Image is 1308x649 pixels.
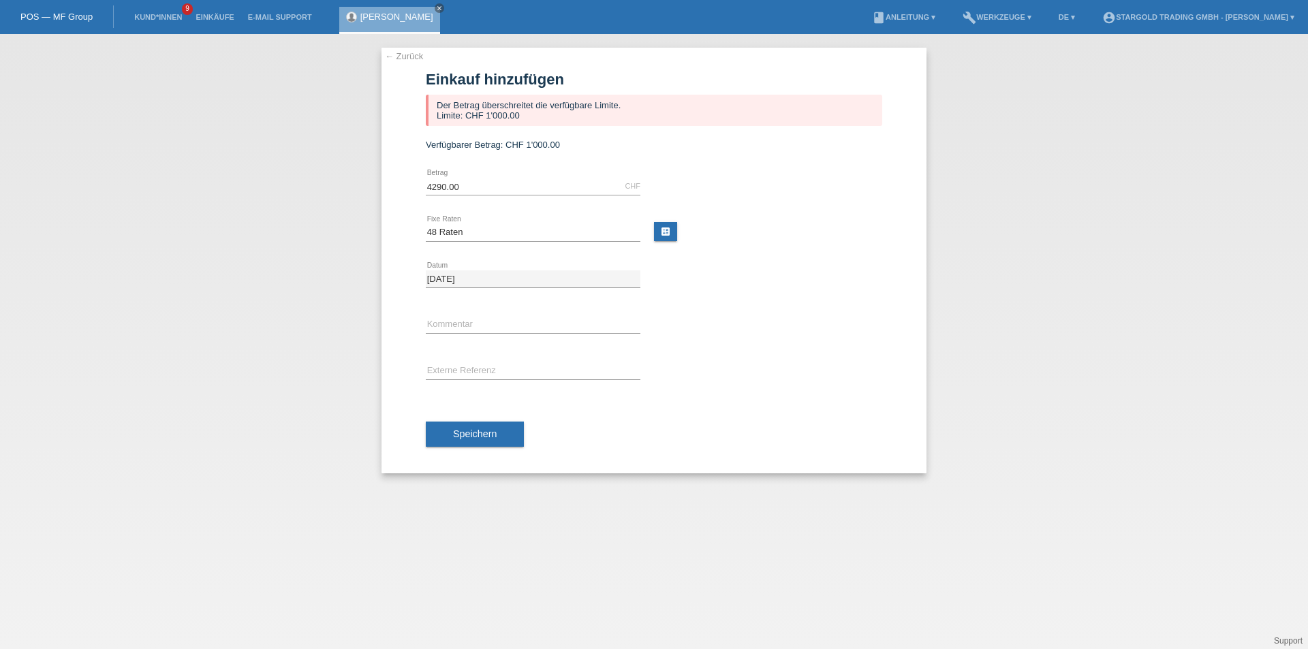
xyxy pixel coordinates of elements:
a: E-Mail Support [241,13,319,21]
span: 9 [182,3,193,15]
i: book [872,11,886,25]
span: CHF 1'000.00 [505,140,560,150]
div: CHF [625,182,640,190]
a: bookAnleitung ▾ [865,13,942,21]
a: POS — MF Group [20,12,93,22]
a: buildWerkzeuge ▾ [956,13,1038,21]
span: Speichern [453,428,497,439]
i: account_circle [1102,11,1116,25]
i: build [963,11,976,25]
a: DE ▾ [1052,13,1082,21]
div: Der Betrag überschreitet die verfügbare Limite. Limite: CHF 1'000.00 [426,95,882,126]
a: close [435,3,444,13]
a: Support [1274,636,1303,646]
span: Verfügbarer Betrag: [426,140,503,150]
a: Kund*innen [127,13,189,21]
i: calculate [660,226,671,237]
a: Einkäufe [189,13,240,21]
a: ← Zurück [385,51,423,61]
h1: Einkauf hinzufügen [426,71,882,88]
a: calculate [654,222,677,241]
button: Speichern [426,422,524,447]
a: [PERSON_NAME] [360,12,433,22]
a: account_circleStargold Trading GmbH - [PERSON_NAME] ▾ [1095,13,1301,21]
i: close [436,5,443,12]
